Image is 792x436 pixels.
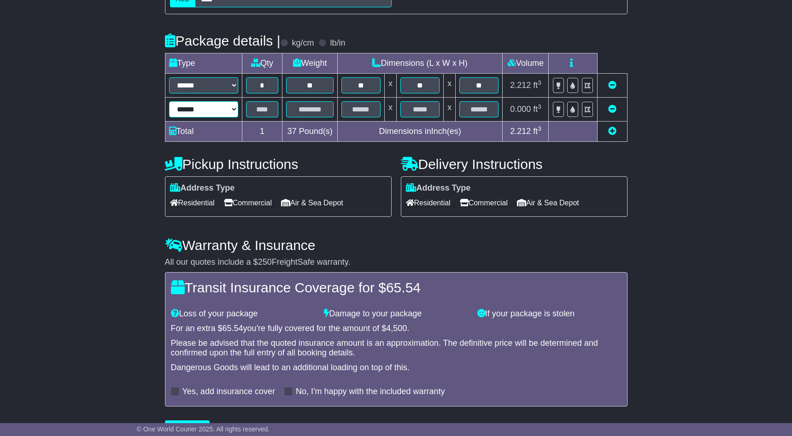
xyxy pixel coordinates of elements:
[533,105,541,114] span: ft
[608,81,616,90] a: Remove this item
[170,196,215,210] span: Residential
[170,183,235,193] label: Address Type
[386,324,407,333] span: 4,500
[165,257,628,267] div: All our quotes include a $ FreightSafe warranty.
[517,196,579,210] span: Air & Sea Depot
[538,79,541,86] sup: 3
[385,98,397,122] td: x
[337,53,503,74] td: Dimensions (L x W x H)
[538,103,541,110] sup: 3
[282,53,337,74] td: Weight
[319,309,473,319] div: Damage to your package
[281,196,343,210] span: Air & Sea Depot
[137,425,270,433] span: © One World Courier 2025. All rights reserved.
[171,280,622,295] h4: Transit Insurance Coverage for $
[538,125,541,132] sup: 3
[296,387,445,397] label: No, I'm happy with the included warranty
[510,127,531,136] span: 2.212
[224,196,272,210] span: Commercial
[503,53,549,74] td: Volume
[533,127,541,136] span: ft
[165,53,242,74] td: Type
[282,122,337,142] td: Pound(s)
[406,196,451,210] span: Residential
[171,363,622,373] div: Dangerous Goods will lead to an additional loading on top of this.
[510,81,531,90] span: 2.212
[165,238,628,253] h4: Warranty & Insurance
[223,324,243,333] span: 65.54
[242,53,282,74] td: Qty
[444,98,456,122] td: x
[165,33,281,48] h4: Package details |
[608,127,616,136] a: Add new item
[171,338,622,358] div: Please be advised that the quoted insurance amount is an approximation. The definitive price will...
[182,387,275,397] label: Yes, add insurance cover
[165,122,242,142] td: Total
[171,324,622,334] div: For an extra $ you're fully covered for the amount of $ .
[337,122,503,142] td: Dimensions in Inch(es)
[406,183,471,193] label: Address Type
[533,81,541,90] span: ft
[165,157,392,172] h4: Pickup Instructions
[444,74,456,98] td: x
[330,38,345,48] label: lb/in
[460,196,508,210] span: Commercial
[287,127,297,136] span: 37
[242,122,282,142] td: 1
[401,157,628,172] h4: Delivery Instructions
[166,309,320,319] div: Loss of your package
[386,280,421,295] span: 65.54
[385,74,397,98] td: x
[510,105,531,114] span: 0.000
[258,257,272,267] span: 250
[473,309,626,319] div: If your package is stolen
[292,38,314,48] label: kg/cm
[608,105,616,114] a: Remove this item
